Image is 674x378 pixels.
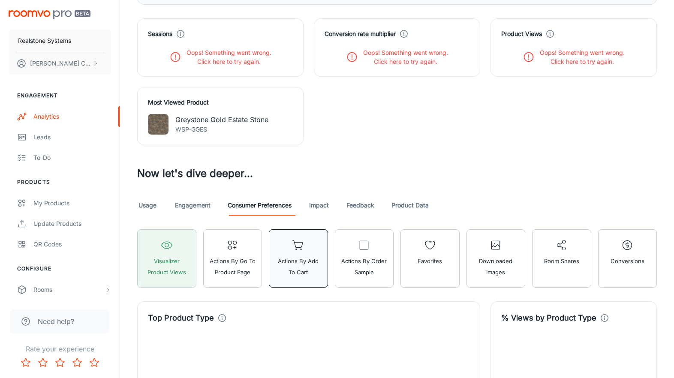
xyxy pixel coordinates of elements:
[175,125,268,134] p: WSP-GGES
[137,229,196,288] button: Visualizer Product Views
[175,114,268,125] p: Greystone Gold Estate Stone
[34,354,51,371] button: Rate 2 star
[33,240,111,249] div: QR Codes
[540,57,625,66] p: Click here to try again.
[540,48,625,57] p: Oops! Something went wrong.
[187,57,271,66] p: Click here to try again.
[148,114,168,135] img: Greystone Gold Estate Stone
[501,312,596,324] h4: % Views by Product Type
[33,132,111,142] div: Leads
[18,36,71,45] p: Realstone Systems
[346,195,374,216] a: Feedback
[9,30,111,52] button: Realstone Systems
[30,59,90,68] p: [PERSON_NAME] Cumming
[148,29,172,39] h4: Sessions
[33,153,111,162] div: To-do
[598,229,657,288] button: Conversions
[33,112,111,121] div: Analytics
[325,29,396,39] h4: Conversion rate multiplier
[335,229,394,288] button: Actions by Order Sample
[340,255,388,278] span: Actions by Order Sample
[228,195,292,216] a: Consumer Preferences
[274,255,322,278] span: Actions by Add to Cart
[209,255,257,278] span: Actions by Go To Product Page
[363,48,448,57] p: Oops! Something went wrong.
[51,354,69,371] button: Rate 3 star
[187,48,271,57] p: Oops! Something went wrong.
[472,255,520,278] span: Downloaded Images
[9,52,111,75] button: [PERSON_NAME] Cumming
[269,229,328,288] button: Actions by Add to Cart
[148,98,293,107] h4: Most Viewed Product
[175,195,211,216] a: Engagement
[33,198,111,208] div: My Products
[391,195,429,216] a: Product Data
[69,354,86,371] button: Rate 4 star
[38,316,74,327] span: Need help?
[33,219,111,228] div: Update Products
[17,354,34,371] button: Rate 1 star
[400,229,460,288] button: Favorites
[418,255,442,267] span: Favorites
[501,29,542,39] h4: Product Views
[309,195,329,216] a: Impact
[7,344,113,354] p: Rate your experience
[363,57,448,66] p: Click here to try again.
[466,229,526,288] button: Downloaded Images
[532,229,591,288] button: Room Shares
[33,285,104,294] div: Rooms
[86,354,103,371] button: Rate 5 star
[203,229,262,288] button: Actions by Go To Product Page
[143,255,191,278] span: Visualizer Product Views
[148,312,214,324] h4: Top Product Type
[9,10,90,19] img: Roomvo PRO Beta
[611,255,644,267] span: Conversions
[137,195,158,216] a: Usage
[544,255,579,267] span: Room Shares
[137,166,657,181] h3: Now let's dive deeper...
